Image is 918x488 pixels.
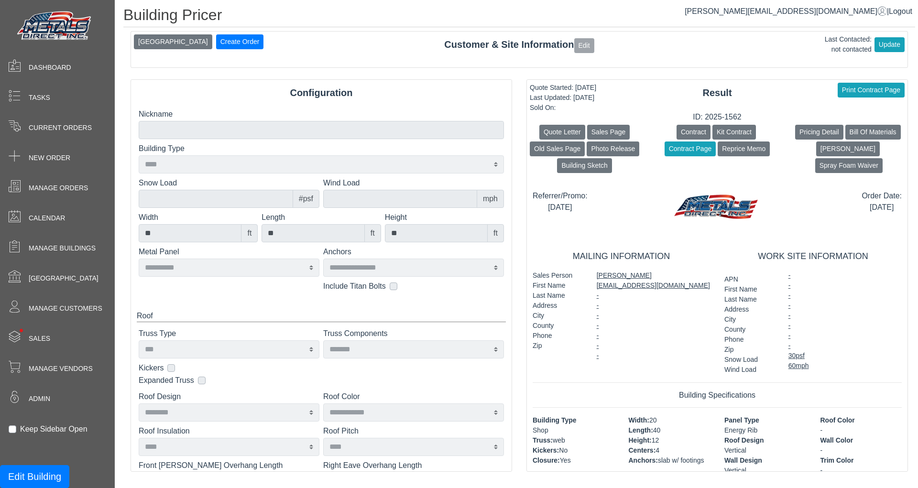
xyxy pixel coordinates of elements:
[29,304,102,314] span: Manage Customers
[533,281,582,291] div: First Name
[533,436,553,444] span: Truss:
[724,425,806,435] div: Energy Rib
[137,310,506,322] div: Roof
[788,321,902,331] div: -
[677,125,710,140] button: Contract
[820,445,902,455] div: -
[587,125,630,140] button: Sales Page
[477,190,504,208] div: mph
[385,212,504,223] label: Height
[14,9,96,44] img: Metals Direct Inc Logo
[241,224,258,242] div: ft
[724,274,774,284] div: APN
[262,212,381,223] label: Length
[533,341,582,351] div: Zip
[724,455,806,466] div: Wall Design
[629,416,649,424] span: Width:
[527,86,907,100] div: Result
[533,291,582,301] div: Last Name
[533,331,582,341] div: Phone
[685,6,912,17] div: |
[788,311,902,321] div: -
[293,190,319,208] div: #psf
[323,391,504,402] label: Roof Color
[795,125,843,140] button: Pricing Detail
[139,328,319,339] label: Truss Type
[845,125,901,140] button: Bill Of Materials
[553,436,565,444] span: web
[724,445,806,455] div: Vertical
[597,301,710,311] div: -
[539,125,585,140] button: Quote Letter
[788,331,902,341] div: -
[815,158,883,173] button: Spray Foam Waiver
[574,38,594,53] button: Edit
[724,325,774,335] div: County
[820,435,902,445] div: Wall Color
[323,177,504,189] label: Wind Load
[20,423,87,435] label: Keep Sidebar Open
[724,415,806,425] div: Panel Type
[597,311,710,321] div: -
[788,341,902,351] div: -
[123,6,915,27] h1: Building Pricer
[530,103,596,113] div: Sold On:
[533,301,582,311] div: Address
[788,361,902,371] div: 60mph
[533,415,614,425] div: Building Type
[629,426,653,434] span: Length:
[788,281,902,291] div: -
[533,446,559,454] span: Kickers:
[649,416,657,424] span: 20
[139,425,319,437] label: Roof Insulation
[665,141,716,156] button: Contract Page
[724,250,902,263] div: Work Site Information
[530,83,596,93] div: Quote Started: [DATE]
[788,351,902,361] div: 30psf
[139,108,504,120] label: Nickname
[139,177,319,189] label: Snow Load
[718,141,770,156] button: Reprice Memo
[724,335,774,345] div: Phone
[533,190,588,213] div: Referrer/Promo: [DATE]
[139,460,319,471] label: Front [PERSON_NAME] Overhang Length
[889,7,912,15] span: Logout
[29,123,92,133] span: Current Orders
[629,436,652,444] span: Height:
[29,364,93,374] span: Manage Vendors
[29,243,96,253] span: Manage Buildings
[557,158,612,173] button: Building Sketch
[216,34,264,49] button: Create Order
[134,34,212,49] button: [GEOGRAPHIC_DATA]
[724,294,774,304] div: Last Name
[533,250,710,263] div: Mailing Information
[487,224,504,242] div: ft
[656,446,659,454] span: 4
[597,331,710,341] div: -
[820,455,902,466] div: Trim Color
[820,415,902,425] div: Roof Color
[533,271,582,281] div: Sales Person
[788,271,902,281] div: -
[629,456,658,464] span: Anchors:
[652,436,659,444] span: 12
[527,111,907,123] div: ID: 2025-1562
[131,37,907,53] div: Customer & Site Information
[788,301,902,311] div: -
[724,466,806,476] div: Vertical
[724,314,774,325] div: City
[139,212,258,223] label: Width
[825,34,872,54] div: Last Contacted: not contacted
[29,63,71,73] span: Dashboard
[597,271,710,291] div: [PERSON_NAME][EMAIL_ADDRESS][DOMAIN_NAME]
[560,456,571,464] span: Yes
[724,365,774,375] div: Wind Load
[29,153,70,163] span: New Order
[139,143,504,154] label: Building Type
[29,183,88,193] span: Manage Orders
[874,37,905,52] button: Update
[685,7,887,15] a: [PERSON_NAME][EMAIL_ADDRESS][DOMAIN_NAME]
[724,304,774,314] div: Address
[533,321,582,331] div: County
